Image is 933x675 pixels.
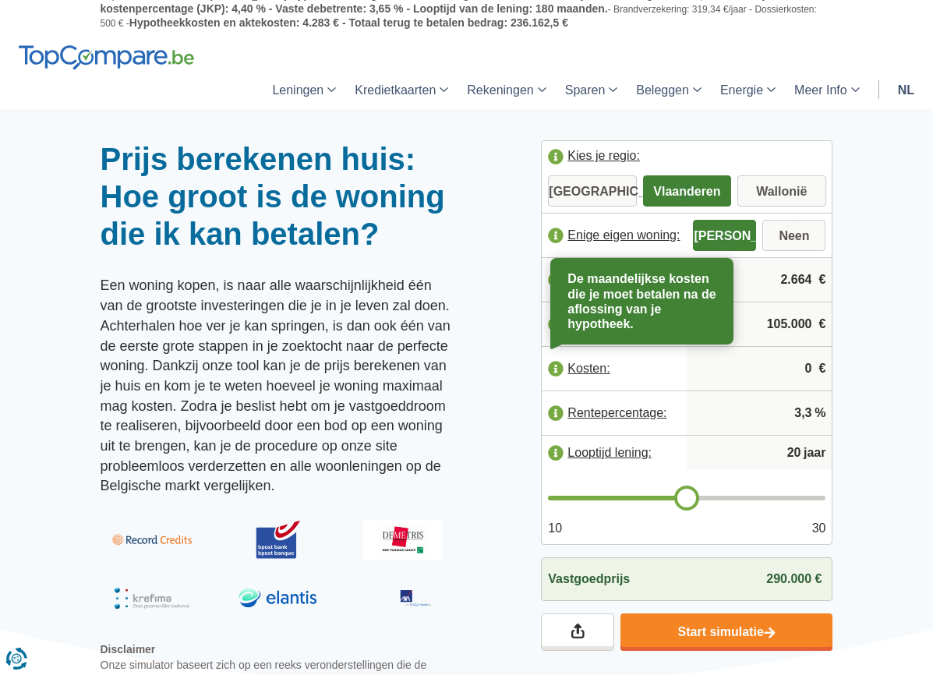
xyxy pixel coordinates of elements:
[693,220,756,251] label: [PERSON_NAME]
[238,520,317,560] img: BPost Bank
[542,352,687,386] label: Kosten:
[804,444,825,462] span: jaar
[693,303,825,345] input: |
[101,140,455,253] h1: Prijs berekenen huis: Hoe groot is de woning die ik kan betalen?
[556,70,627,109] a: Sparen
[548,175,636,207] label: [GEOGRAPHIC_DATA]
[542,396,687,430] label: Rentepercentage:
[363,520,443,560] img: Demetris
[542,218,687,253] label: Enige eigen woning:
[542,436,687,470] label: Looptijd lening:
[458,70,555,109] a: Rekeningen
[766,572,822,585] span: 290.000 €
[101,276,455,497] p: Een woning kopen, is naar alle waarschijnlijkheid één van de grootste investeringen die je in je ...
[345,70,458,109] a: Kredietkaarten
[557,264,727,338] div: De maandelijkse kosten die je moet betalen na de aflossing van je hypotheek.
[693,259,825,301] input: |
[548,520,562,538] span: 10
[19,45,194,70] img: TopCompare
[693,392,825,434] input: |
[815,405,825,422] span: %
[541,613,614,651] a: Deel je resultaten
[819,316,826,334] span: €
[819,271,826,289] span: €
[762,220,825,251] label: Neen
[238,578,317,618] img: Elantis
[129,16,568,29] span: Hypotheekkosten en aktekosten: 4.283 € - Totaal terug te betalen bedrag: 236.162,5 €
[785,70,869,109] a: Meer Info
[542,307,687,341] label: Persoonlijke bijdrage:
[819,360,826,378] span: €
[112,520,192,560] img: Record Credits
[737,175,825,207] label: Wallonië
[889,70,924,109] a: nl
[383,578,443,618] img: Axa
[542,263,687,297] label: Inkomen:
[101,641,455,657] span: Disclaimer
[620,613,833,651] a: Start simulatie
[627,70,711,109] a: Beleggen
[693,348,825,390] input: |
[548,571,630,588] span: Vastgoedprijs
[542,141,832,175] label: Kies je regio:
[643,175,731,207] label: Vlaanderen
[112,578,192,618] img: Krefima
[263,70,345,109] a: Leningen
[711,70,785,109] a: Energie
[764,627,776,640] img: Start simulatie
[812,520,826,538] span: 30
